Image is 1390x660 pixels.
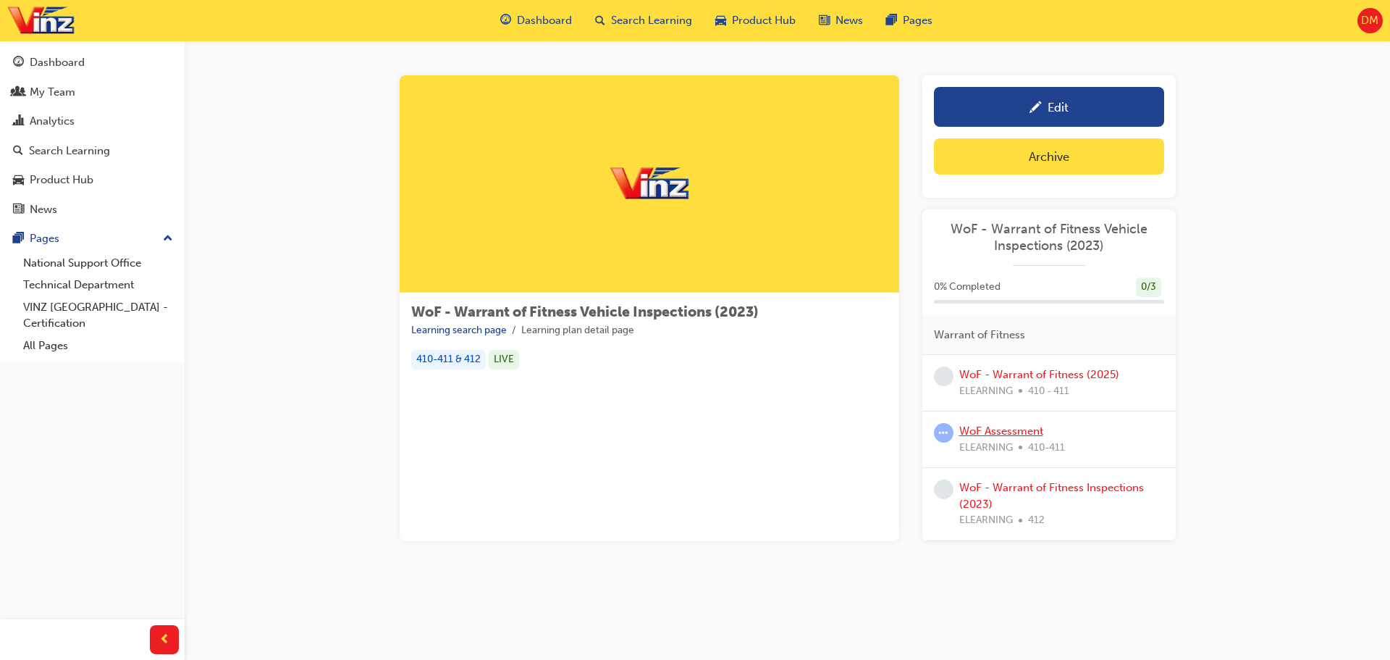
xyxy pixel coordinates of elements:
[29,143,110,159] div: Search Learning
[6,108,179,135] a: Analytics
[819,12,830,30] span: news-icon
[17,296,179,335] a: VINZ [GEOGRAPHIC_DATA] - Certification
[1028,512,1045,529] span: 412
[1048,100,1069,114] div: Edit
[934,138,1164,175] button: Archive
[1028,383,1069,400] span: 410 - 411
[835,12,863,29] span: News
[959,440,1013,456] span: ELEARNING
[7,4,75,37] img: vinz
[13,204,24,217] span: news-icon
[411,350,486,369] div: 410-411 & 412
[17,274,179,296] a: Technical Department
[875,6,944,35] a: pages-iconPages
[807,6,875,35] a: news-iconNews
[934,327,1025,343] span: Warrant of Fitness
[959,368,1119,381] a: WoF - Warrant of Fitness (2025)
[13,174,24,187] span: car-icon
[959,512,1013,529] span: ELEARNING
[886,12,897,30] span: pages-icon
[595,12,605,30] span: search-icon
[13,233,24,246] span: pages-icon
[610,164,689,203] img: vinz
[1029,101,1042,116] span: pencil-icon
[715,12,726,30] span: car-icon
[17,335,179,357] a: All Pages
[6,79,179,106] a: My Team
[1029,149,1069,164] div: Archive
[934,367,953,386] span: learningRecordVerb_NONE-icon
[934,480,953,499] span: learningRecordVerb_NONE-icon
[30,172,93,188] div: Product Hub
[903,12,932,29] span: Pages
[521,322,634,339] li: Learning plan detail page
[30,84,75,101] div: My Team
[959,383,1013,400] span: ELEARNING
[6,225,179,252] button: Pages
[6,46,179,225] button: DashboardMy TeamAnalyticsSearch LearningProduct HubNews
[30,230,59,247] div: Pages
[934,423,953,443] span: learningRecordVerb_ATTEMPT-icon
[30,54,85,71] div: Dashboard
[6,138,179,164] a: Search Learning
[500,12,511,30] span: guage-icon
[584,6,704,35] a: search-iconSearch Learning
[13,57,24,70] span: guage-icon
[13,115,24,128] span: chart-icon
[934,87,1164,127] a: Edit
[30,113,75,130] div: Analytics
[13,86,24,99] span: people-icon
[934,279,1001,296] span: 0 % Completed
[611,12,692,29] span: Search Learning
[732,12,796,29] span: Product Hub
[1361,12,1378,29] span: DM
[934,221,1164,254] a: WoF - Warrant of Fitness Vehicle Inspections (2023)
[13,145,23,158] span: search-icon
[411,304,759,320] span: WoF - Warrant of Fitness Vehicle Inspections (2023)
[704,6,807,35] a: car-iconProduct Hub
[17,252,179,275] a: National Support Office
[959,481,1144,511] a: WoF - Warrant of Fitness Inspections (2023)
[6,196,179,223] a: News
[1136,277,1161,297] div: 0 / 3
[959,425,1043,438] a: WoF Assessment
[159,631,170,649] span: prev-icon
[6,167,179,193] a: Product Hub
[489,6,584,35] a: guage-iconDashboard
[30,201,57,218] div: News
[411,324,507,336] a: Learning search page
[489,350,519,369] div: LIVE
[1028,440,1065,456] span: 410-411
[1357,8,1383,33] button: DM
[6,49,179,76] a: Dashboard
[163,230,173,248] span: up-icon
[517,12,572,29] span: Dashboard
